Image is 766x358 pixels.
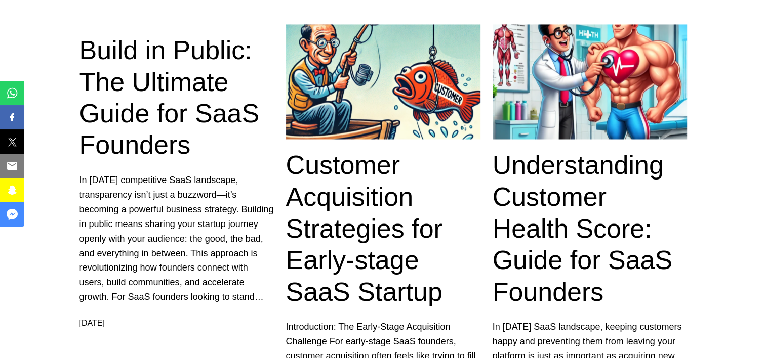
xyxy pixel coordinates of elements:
img: Understanding Customer Health Score: Guide for SaaS Founders [493,24,687,139]
p: In [DATE] competitive SaaS landscape, transparency isn’t just a buzzword—it’s becoming a powerful... [79,173,274,304]
a: Build in Public: The Ultimate Guide for SaaS Founders [79,34,274,161]
a: Understanding Customer Health Score: Guide for SaaS Founders [493,149,687,307]
a: Customer Acquisition Strategies for Early-stage SaaS Startup [286,149,480,307]
a: [DATE] [79,318,105,327]
img: Customer Acquisition Strategies for Early-stage SaaS Startup [286,24,480,139]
